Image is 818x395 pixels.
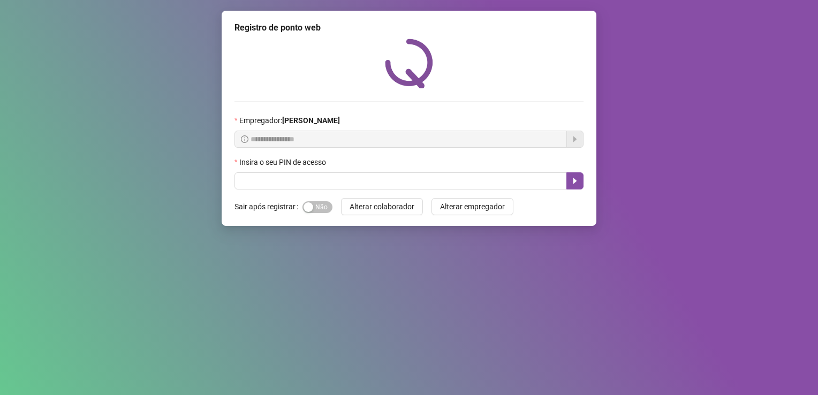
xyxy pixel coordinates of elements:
[341,198,423,215] button: Alterar colaborador
[350,201,414,212] span: Alterar colaborador
[440,201,505,212] span: Alterar empregador
[431,198,513,215] button: Alterar empregador
[571,177,579,185] span: caret-right
[282,116,340,125] strong: [PERSON_NAME]
[385,39,433,88] img: QRPoint
[234,198,302,215] label: Sair após registrar
[234,156,333,168] label: Insira o seu PIN de acesso
[234,21,584,34] div: Registro de ponto web
[239,115,340,126] span: Empregador :
[241,135,248,143] span: info-circle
